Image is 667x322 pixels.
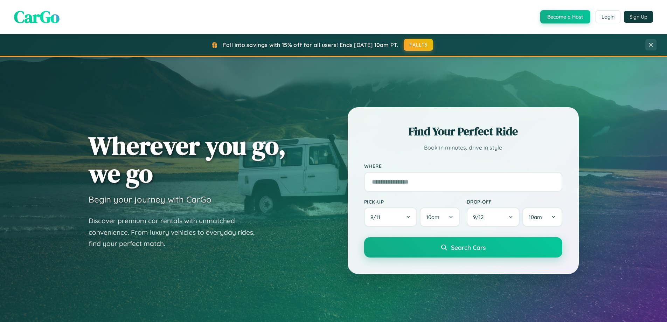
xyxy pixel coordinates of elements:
[364,237,562,258] button: Search Cars
[14,5,60,28] span: CarGo
[473,214,487,220] span: 9 / 12
[596,11,620,23] button: Login
[467,199,562,205] label: Drop-off
[89,132,286,187] h1: Wherever you go, we go
[223,41,398,48] span: Fall into savings with 15% off for all users! Ends [DATE] 10am PT.
[364,207,417,227] button: 9/11
[529,214,542,220] span: 10am
[89,194,211,205] h3: Begin your journey with CarGo
[370,214,384,220] span: 9 / 11
[624,11,653,23] button: Sign Up
[364,199,460,205] label: Pick-up
[540,10,590,23] button: Become a Host
[404,39,433,51] button: FALL15
[426,214,439,220] span: 10am
[467,207,520,227] button: 9/12
[451,244,486,251] span: Search Cars
[420,207,459,227] button: 10am
[364,124,562,139] h2: Find Your Perfect Ride
[364,163,562,169] label: Where
[89,215,264,249] p: Discover premium car rentals with unmatched convenience. From luxury vehicles to everyday rides, ...
[364,143,562,153] p: Book in minutes, drive in style
[522,207,562,227] button: 10am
